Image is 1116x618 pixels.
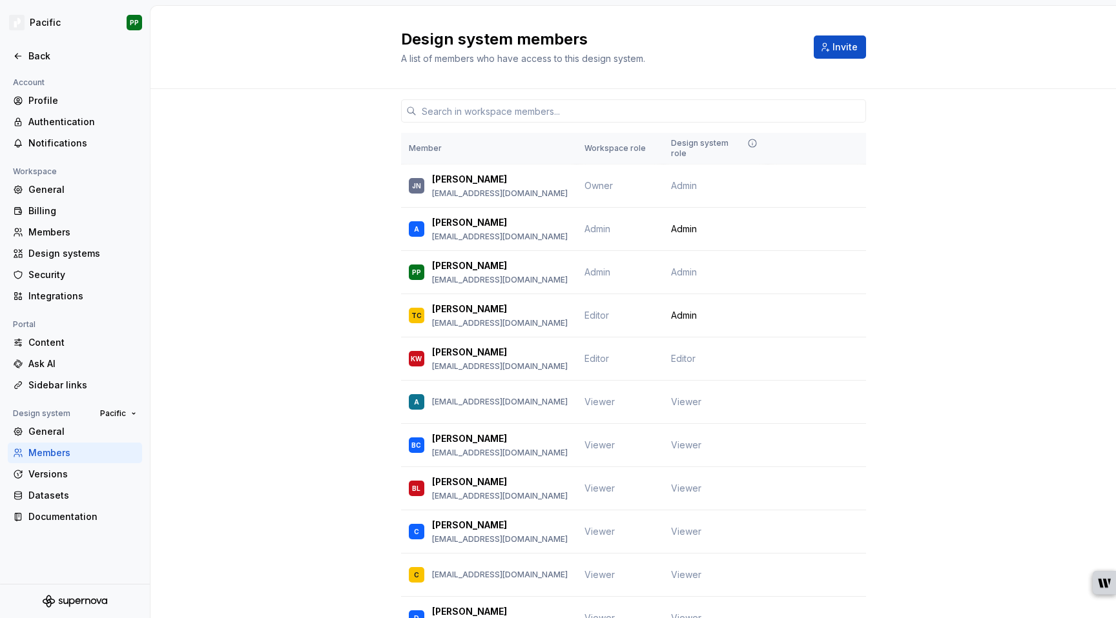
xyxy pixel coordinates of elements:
div: Pacific [30,16,61,29]
p: [EMAIL_ADDRESS][DOMAIN_NAME] [432,448,568,458]
a: General [8,179,142,200]
div: Notifications [28,137,137,150]
p: [PERSON_NAME] [432,432,507,445]
span: Invite [832,41,858,54]
a: Versions [8,464,142,484]
div: Design systems [28,247,137,260]
div: Members [28,226,137,239]
div: Workspace [8,164,62,179]
p: [EMAIL_ADDRESS][DOMAIN_NAME] [432,188,568,199]
div: General [28,425,137,438]
div: Back [28,50,137,63]
h2: Design system members [401,29,798,50]
div: Security [28,268,137,281]
span: Viewer [671,439,701,452]
svg: Supernova Logo [43,595,107,608]
div: C [414,525,419,538]
button: PacificPP [3,8,147,37]
div: Integrations [28,290,137,303]
p: [EMAIL_ADDRESS][DOMAIN_NAME] [432,491,568,501]
div: Datasets [28,489,137,502]
p: [PERSON_NAME] [432,216,507,229]
span: Viewer [584,526,615,537]
a: General [8,421,142,442]
a: Security [8,264,142,285]
div: Authentication [28,115,137,128]
div: TC [411,309,422,322]
div: A [414,223,419,235]
th: Workspace role [577,133,663,164]
div: General [28,183,137,196]
span: Viewer [671,395,701,408]
a: Integrations [8,286,142,306]
p: [PERSON_NAME] [432,173,507,186]
a: Members [8,222,142,243]
a: Profile [8,90,142,111]
p: [PERSON_NAME] [432,475,507,488]
a: Authentication [8,112,142,132]
div: Portal [8,317,41,332]
span: Admin [671,266,697,279]
p: [EMAIL_ADDRESS][DOMAIN_NAME] [432,534,568,544]
div: Design system [8,406,76,421]
span: Viewer [584,439,615,450]
p: [PERSON_NAME] [432,303,507,315]
span: Admin [671,309,697,322]
span: Pacific [100,408,126,419]
span: Admin [584,266,610,277]
span: Viewer [671,482,701,495]
span: A list of members who have access to this design system. [401,53,645,64]
span: Editor [671,352,696,365]
div: Content [28,336,137,349]
div: Documentation [28,510,137,523]
p: [EMAIL_ADDRESS][DOMAIN_NAME] [432,318,568,328]
p: [PERSON_NAME] [432,605,507,618]
a: Members [8,443,142,463]
div: JN [412,179,421,192]
div: BC [411,439,421,452]
a: Billing [8,201,142,221]
div: A [414,395,419,408]
p: [EMAIL_ADDRESS][DOMAIN_NAME] [432,361,568,372]
div: Versions [28,468,137,481]
span: Viewer [584,569,615,580]
p: [PERSON_NAME] [432,259,507,272]
span: Editor [584,353,609,364]
th: Member [401,133,577,164]
input: Search in workspace members... [417,99,866,123]
div: C [414,568,419,581]
span: Admin [671,223,697,235]
span: Viewer [671,568,701,581]
span: Viewer [671,525,701,538]
p: [EMAIL_ADDRESS][DOMAIN_NAME] [432,570,568,580]
span: Viewer [584,396,615,407]
div: KW [411,352,422,365]
p: [EMAIL_ADDRESS][DOMAIN_NAME] [432,397,568,407]
span: Owner [584,180,613,191]
a: Notifications [8,133,142,154]
div: Billing [28,204,137,217]
p: [PERSON_NAME] [432,519,507,532]
span: Admin [584,223,610,234]
div: Ask AI [28,357,137,370]
a: Ask AI [8,354,142,374]
button: Invite [814,35,866,59]
p: [EMAIL_ADDRESS][DOMAIN_NAME] [432,232,568,242]
a: Design systems [8,243,142,264]
a: Back [8,46,142,66]
span: Editor [584,310,609,321]
div: Account [8,75,50,90]
p: [EMAIL_ADDRESS][DOMAIN_NAME] [432,275,568,285]
span: Viewer [584,483,615,493]
a: Datasets [8,485,142,506]
a: Sidebar links [8,375,142,395]
div: Members [28,446,137,459]
p: [PERSON_NAME] [432,346,507,359]
div: Profile [28,94,137,107]
a: Content [8,332,142,353]
div: Design system role [671,138,760,159]
div: PP [130,17,139,28]
div: Sidebar links [28,379,137,392]
img: 8d0dbd7b-a897-4c39-8ca0-62fbda938e11.png [9,15,25,30]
